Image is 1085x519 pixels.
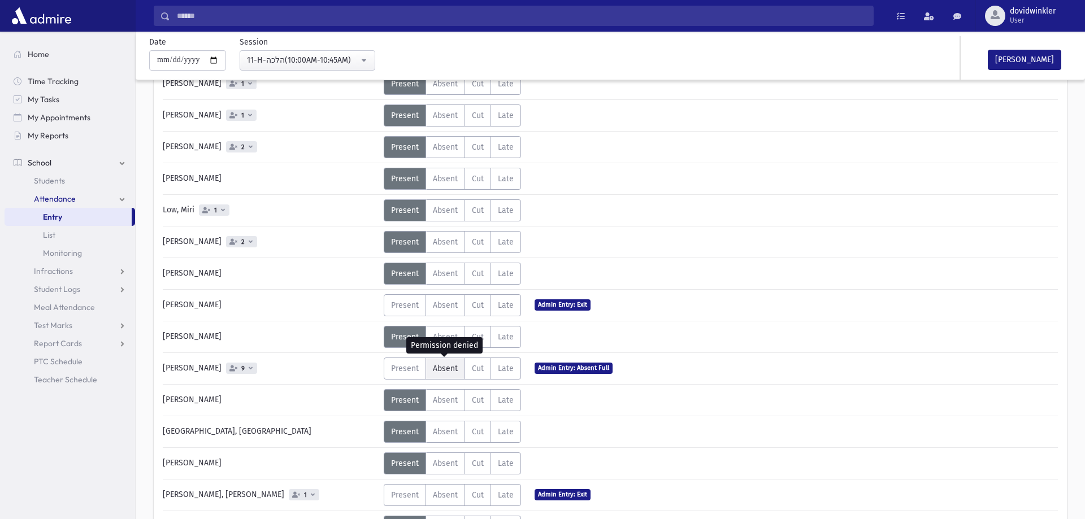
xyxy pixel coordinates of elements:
[34,338,82,348] span: Report Cards
[157,263,384,285] div: [PERSON_NAME]
[498,174,514,184] span: Late
[472,206,484,215] span: Cut
[43,230,55,240] span: List
[239,112,246,119] span: 1
[157,357,384,380] div: [PERSON_NAME]
[157,199,384,221] div: Low, Miri
[157,168,384,190] div: [PERSON_NAME]
[498,395,514,405] span: Late
[391,206,419,215] span: Present
[988,50,1061,70] button: [PERSON_NAME]
[34,320,72,330] span: Test Marks
[498,490,514,500] span: Late
[384,73,521,95] div: AttTypes
[5,208,132,226] a: Entry
[157,452,384,474] div: [PERSON_NAME]
[391,395,419,405] span: Present
[43,212,62,222] span: Entry
[384,357,521,380] div: AttTypes
[240,50,375,71] button: 11-H-הלכה(10:00AM-10:45AM)
[157,136,384,158] div: [PERSON_NAME]
[157,421,384,443] div: [GEOGRAPHIC_DATA], [GEOGRAPHIC_DATA]
[472,174,484,184] span: Cut
[384,168,521,190] div: AttTypes
[212,207,219,214] span: 1
[239,143,247,151] span: 2
[149,36,166,48] label: Date
[433,459,458,468] span: Absent
[384,452,521,474] div: AttTypes
[498,206,514,215] span: Late
[391,79,419,89] span: Present
[391,174,419,184] span: Present
[157,231,384,253] div: [PERSON_NAME]
[472,332,484,342] span: Cut
[472,490,484,500] span: Cut
[472,427,484,437] span: Cut
[472,459,484,468] span: Cut
[157,73,384,95] div: [PERSON_NAME]
[239,80,246,88] span: 1
[433,142,458,152] span: Absent
[498,269,514,278] span: Late
[28,94,59,104] span: My Tasks
[5,334,135,352] a: Report Cards
[239,238,247,246] span: 2
[34,374,97,385] span: Teacher Schedule
[433,332,458,342] span: Absent
[498,300,514,310] span: Late
[157,294,384,316] div: [PERSON_NAME]
[384,421,521,443] div: AttTypes
[170,6,873,26] input: Search
[43,248,82,258] span: Monitoring
[384,294,521,316] div: AttTypes
[498,142,514,152] span: Late
[1010,16,1056,25] span: User
[5,352,135,370] a: PTC Schedule
[34,302,95,312] span: Meal Attendance
[157,389,384,411] div: [PERSON_NAME]
[5,244,135,262] a: Monitoring
[391,269,419,278] span: Present
[498,364,514,373] span: Late
[391,490,419,500] span: Present
[34,194,76,204] span: Attendance
[28,76,79,86] span: Time Tracking
[472,269,484,278] span: Cut
[433,79,458,89] span: Absent
[5,298,135,316] a: Meal Attendance
[28,49,49,59] span: Home
[472,79,484,89] span: Cut
[472,142,484,152] span: Cut
[5,108,135,127] a: My Appointments
[384,326,521,348] div: AttTypes
[28,112,90,123] span: My Appointments
[498,459,514,468] span: Late
[5,72,135,90] a: Time Tracking
[391,459,419,468] span: Present
[239,365,247,372] span: 9
[433,300,458,310] span: Absent
[1010,7,1056,16] span: dovidwinkler
[391,332,419,342] span: Present
[472,364,484,373] span: Cut
[498,332,514,342] span: Late
[433,206,458,215] span: Absent
[391,142,419,152] span: Present
[498,79,514,89] span: Late
[472,111,484,120] span: Cut
[472,237,484,247] span: Cut
[9,5,74,27] img: AdmirePro
[433,364,458,373] span: Absent
[391,364,419,373] span: Present
[535,299,591,310] span: Admin Entry: Exit
[498,427,514,437] span: Late
[498,111,514,120] span: Late
[5,226,135,244] a: List
[472,300,484,310] span: Cut
[391,427,419,437] span: Present
[384,199,521,221] div: AttTypes
[498,237,514,247] span: Late
[5,262,135,280] a: Infractions
[5,280,135,298] a: Student Logs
